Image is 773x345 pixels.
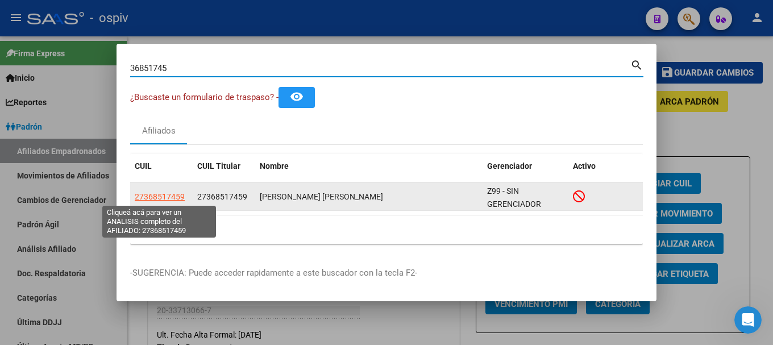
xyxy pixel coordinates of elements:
[193,154,255,178] datatable-header-cell: CUIL Titular
[630,57,643,71] mat-icon: search
[135,192,185,201] span: 27368517459
[568,154,643,178] datatable-header-cell: Activo
[487,186,541,209] span: Z99 - SIN GERENCIADOR
[255,154,483,178] datatable-header-cell: Nombre
[130,215,643,244] div: 1 total
[260,190,478,203] div: [PERSON_NAME] [PERSON_NAME]
[130,267,643,280] p: -SUGERENCIA: Puede acceder rapidamente a este buscador con la tecla F2-
[197,192,247,201] span: 27368517459
[130,92,279,102] span: ¿Buscaste un formulario de traspaso? -
[260,161,289,171] span: Nombre
[135,161,152,171] span: CUIL
[142,124,176,138] div: Afiliados
[197,161,240,171] span: CUIL Titular
[487,161,532,171] span: Gerenciador
[734,306,762,334] iframe: Intercom live chat
[483,154,568,178] datatable-header-cell: Gerenciador
[290,90,304,103] mat-icon: remove_red_eye
[573,161,596,171] span: Activo
[130,154,193,178] datatable-header-cell: CUIL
